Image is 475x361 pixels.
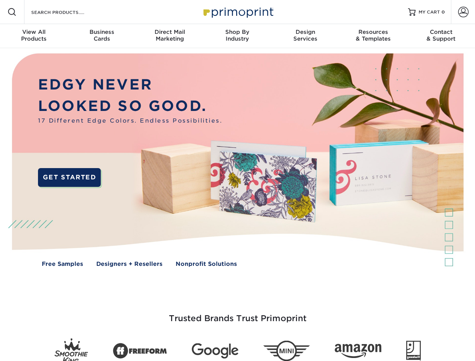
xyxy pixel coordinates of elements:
span: Resources [339,29,407,35]
div: & Templates [339,29,407,42]
p: LOOKED SO GOOD. [38,96,222,117]
p: EDGY NEVER [38,74,222,96]
h3: Trusted Brands Trust Primoprint [18,296,458,332]
a: Designers + Resellers [96,260,162,268]
div: & Support [407,29,475,42]
input: SEARCH PRODUCTS..... [30,8,104,17]
a: Contact& Support [407,24,475,48]
a: Direct MailMarketing [136,24,203,48]
a: Free Samples [42,260,83,268]
a: Nonprofit Solutions [176,260,237,268]
div: Marketing [136,29,203,42]
span: MY CART [419,9,440,15]
span: Business [68,29,135,35]
img: Google [192,343,238,359]
a: DesignServices [272,24,339,48]
img: Amazon [335,344,381,358]
span: Design [272,29,339,35]
span: Shop By [203,29,271,35]
img: Goodwill [406,341,421,361]
img: Primoprint [200,4,275,20]
span: 17 Different Edge Colors. Endless Possibilities. [38,117,222,125]
span: Direct Mail [136,29,203,35]
span: Contact [407,29,475,35]
div: Cards [68,29,135,42]
div: Services [272,29,339,42]
a: Resources& Templates [339,24,407,48]
a: GET STARTED [38,168,101,187]
a: Shop ByIndustry [203,24,271,48]
div: Industry [203,29,271,42]
a: BusinessCards [68,24,135,48]
span: 0 [442,9,445,15]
